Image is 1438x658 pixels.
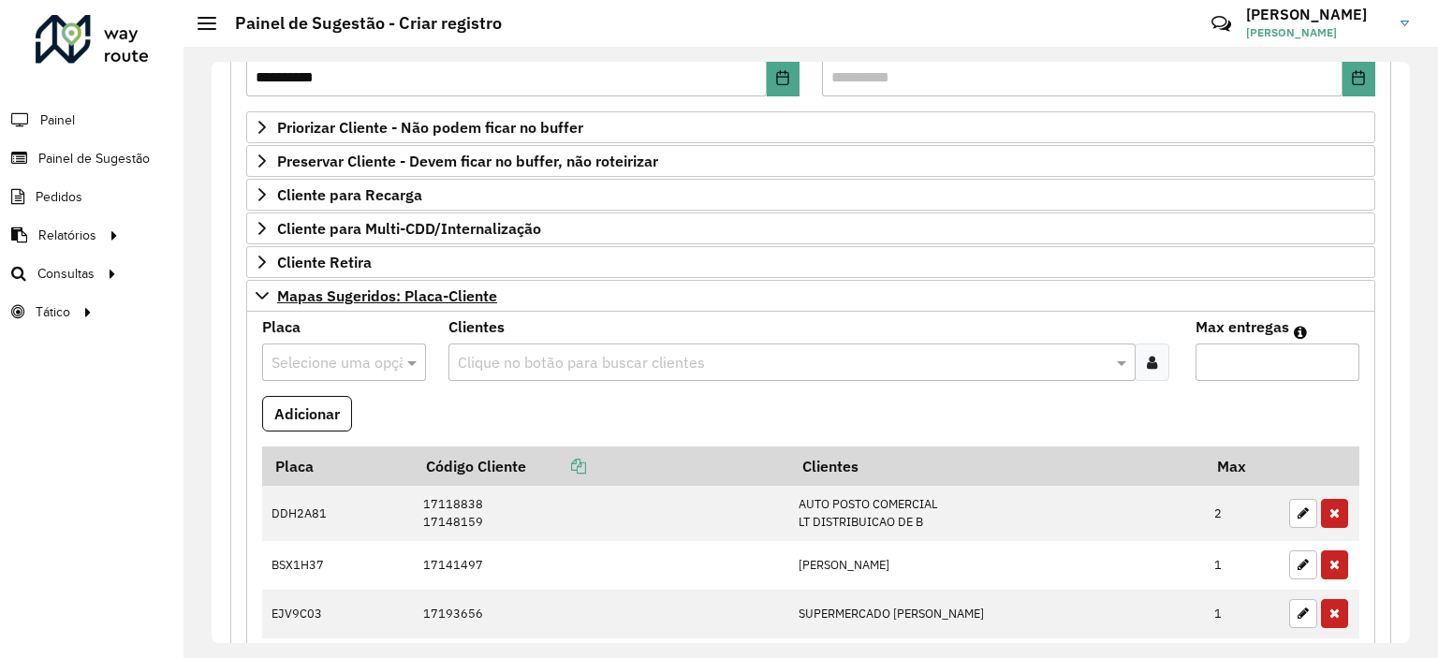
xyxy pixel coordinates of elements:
a: Priorizar Cliente - Não podem ficar no buffer [246,111,1375,143]
a: Copiar [526,457,586,475]
td: AUTO POSTO COMERCIAL LT DISTRIBUICAO DE B [789,486,1205,541]
td: 17141497 [413,541,789,590]
span: Tático [36,302,70,322]
td: 17118838 17148159 [413,486,789,541]
span: Painel de Sugestão [38,149,150,168]
label: Clientes [448,315,505,338]
span: Cliente para Multi-CDD/Internalização [277,221,541,236]
td: 17193656 [413,590,789,638]
span: Mapas Sugeridos: Placa-Cliente [277,288,497,303]
span: Preservar Cliente - Devem ficar no buffer, não roteirizar [277,154,658,168]
a: Cliente para Multi-CDD/Internalização [246,212,1375,244]
a: Contato Rápido [1201,4,1241,44]
button: Choose Date [1343,59,1375,96]
h3: [PERSON_NAME] [1246,6,1387,23]
span: Cliente Retira [277,255,372,270]
span: Pedidos [36,187,82,207]
th: Max [1205,446,1280,486]
td: 2 [1205,486,1280,541]
td: SUPERMERCADO [PERSON_NAME] [789,590,1205,638]
a: Cliente para Recarga [246,179,1375,211]
td: 1 [1205,541,1280,590]
td: DDH2A81 [262,486,413,541]
a: Preservar Cliente - Devem ficar no buffer, não roteirizar [246,145,1375,177]
label: Placa [262,315,301,338]
td: 1 [1205,590,1280,638]
span: Relatórios [38,226,96,245]
td: [PERSON_NAME] [789,541,1205,590]
span: Painel [40,110,75,130]
a: Cliente Retira [246,246,1375,278]
th: Placa [262,446,413,486]
span: Priorizar Cliente - Não podem ficar no buffer [277,120,583,135]
th: Código Cliente [413,446,789,486]
td: BSX1H37 [262,541,413,590]
h2: Painel de Sugestão - Criar registro [216,13,502,34]
span: [PERSON_NAME] [1246,24,1387,41]
td: EJV9C03 [262,590,413,638]
em: Máximo de clientes que serão colocados na mesma rota com os clientes informados [1294,325,1307,340]
th: Clientes [789,446,1205,486]
button: Choose Date [767,59,800,96]
button: Adicionar [262,396,352,431]
label: Max entregas [1196,315,1289,338]
a: Mapas Sugeridos: Placa-Cliente [246,280,1375,312]
span: Consultas [37,264,95,284]
span: Cliente para Recarga [277,187,422,202]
